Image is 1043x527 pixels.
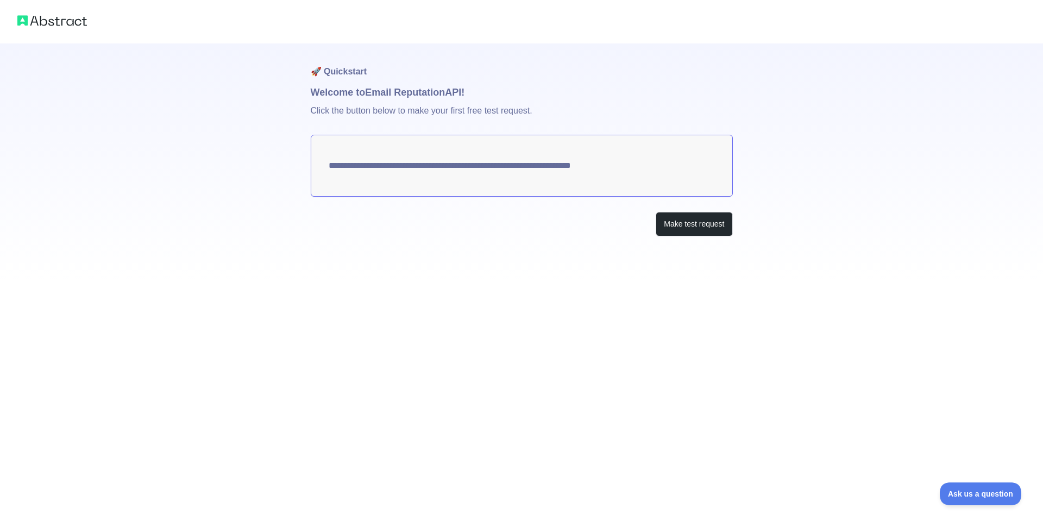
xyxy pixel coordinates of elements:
[311,85,733,100] h1: Welcome to Email Reputation API!
[656,212,732,236] button: Make test request
[940,482,1021,505] iframe: Toggle Customer Support
[311,43,733,85] h1: 🚀 Quickstart
[17,13,87,28] img: Abstract logo
[311,100,733,135] p: Click the button below to make your first free test request.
